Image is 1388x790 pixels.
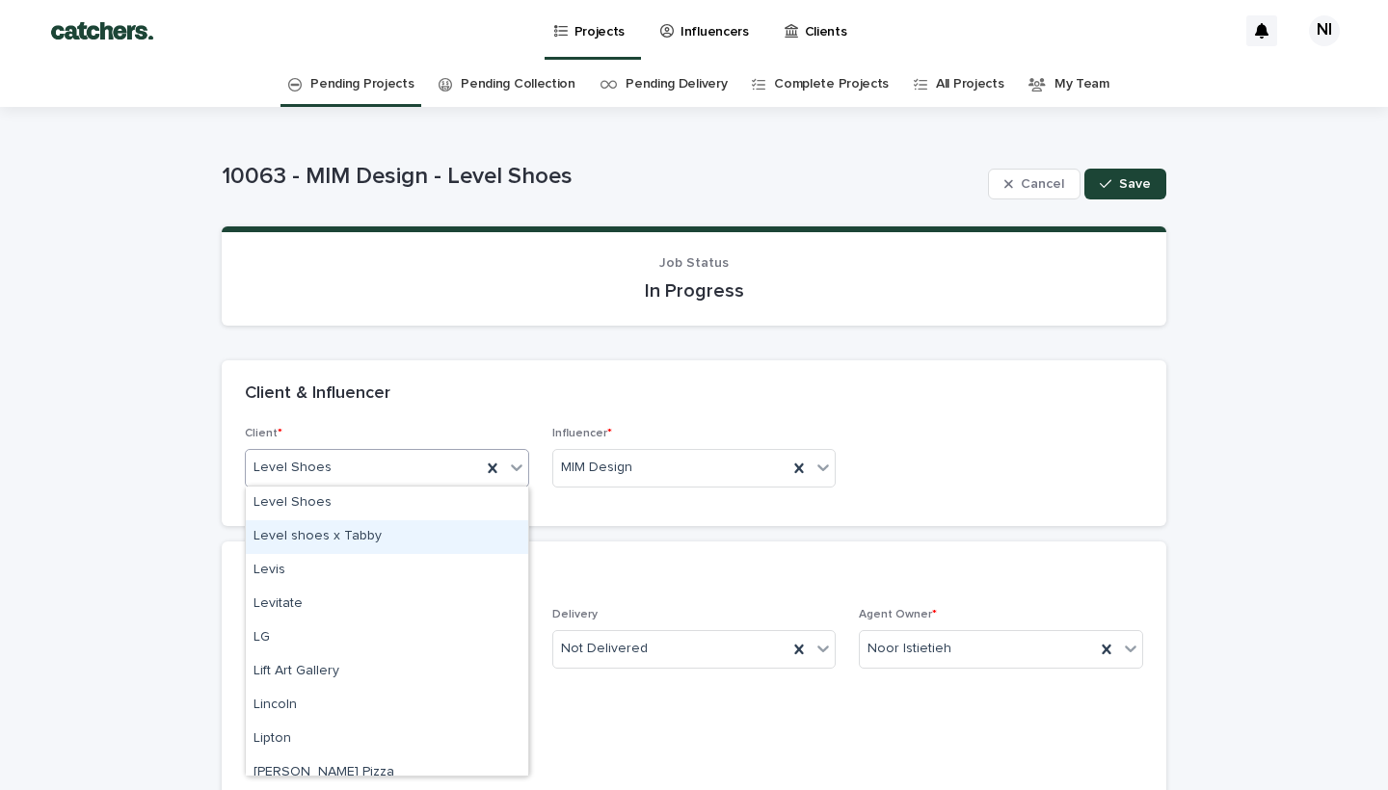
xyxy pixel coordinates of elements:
p: In Progress [245,279,1143,303]
div: Littel Ceaser Pizza [246,756,528,790]
span: Not Delivered [561,639,648,659]
a: Pending Projects [310,62,414,107]
div: NI [1309,15,1340,46]
span: Influencer [552,428,612,439]
div: LG [246,621,528,655]
span: Delivery [552,609,598,620]
h2: Client & Influencer [245,383,390,405]
p: 10063 - MIM Design - Level Shoes [222,163,980,191]
div: Lipton [246,723,528,756]
span: Job Status [659,256,729,270]
button: Save [1084,169,1166,199]
a: Complete Projects [774,62,889,107]
div: Level shoes x Tabby [246,520,528,554]
img: BTdGiKtkTjWbRbtFPD8W [39,12,166,50]
span: Level Shoes [254,458,332,478]
a: My Team [1054,62,1109,107]
a: Pending Delivery [626,62,727,107]
span: Noor Istietieh [867,639,951,659]
div: Lift Art Gallery [246,655,528,689]
a: All Projects [936,62,1003,107]
div: Levis [246,554,528,588]
button: Cancel [988,169,1081,199]
span: Cancel [1021,177,1064,191]
div: Lincoln [246,689,528,723]
span: MIM Design [561,458,632,478]
div: Level Shoes [246,487,528,520]
span: Save [1119,177,1151,191]
a: Pending Collection [461,62,574,107]
span: Client [245,428,282,439]
span: Agent Owner [859,609,937,620]
div: Levitate [246,588,528,621]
